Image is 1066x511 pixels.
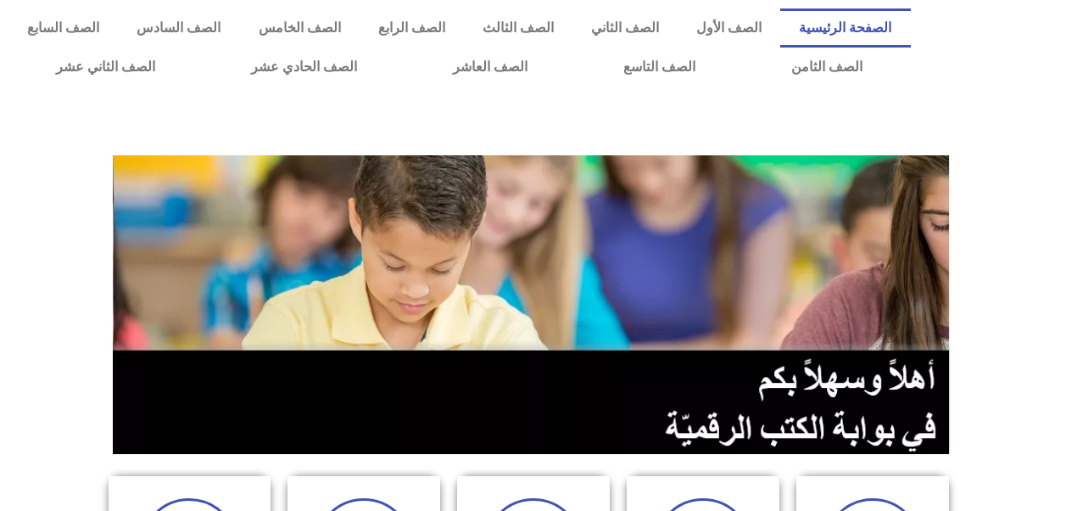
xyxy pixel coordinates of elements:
a: الصف الخامس [239,8,359,48]
a: الصف الرابع [360,8,464,48]
a: الصفحة الرئيسية [780,8,910,48]
a: الصف الأول [678,8,780,48]
a: الصف الحادي عشر [204,48,405,87]
a: الصف العاشر [405,48,576,87]
a: الصف السابع [8,8,118,48]
a: الصف الثاني عشر [8,48,204,87]
a: الصف الثامن [744,48,911,87]
a: الصف الثالث [464,8,572,48]
a: الصف السادس [118,8,239,48]
a: الصف الثاني [572,8,678,48]
a: الصف التاسع [576,48,744,87]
